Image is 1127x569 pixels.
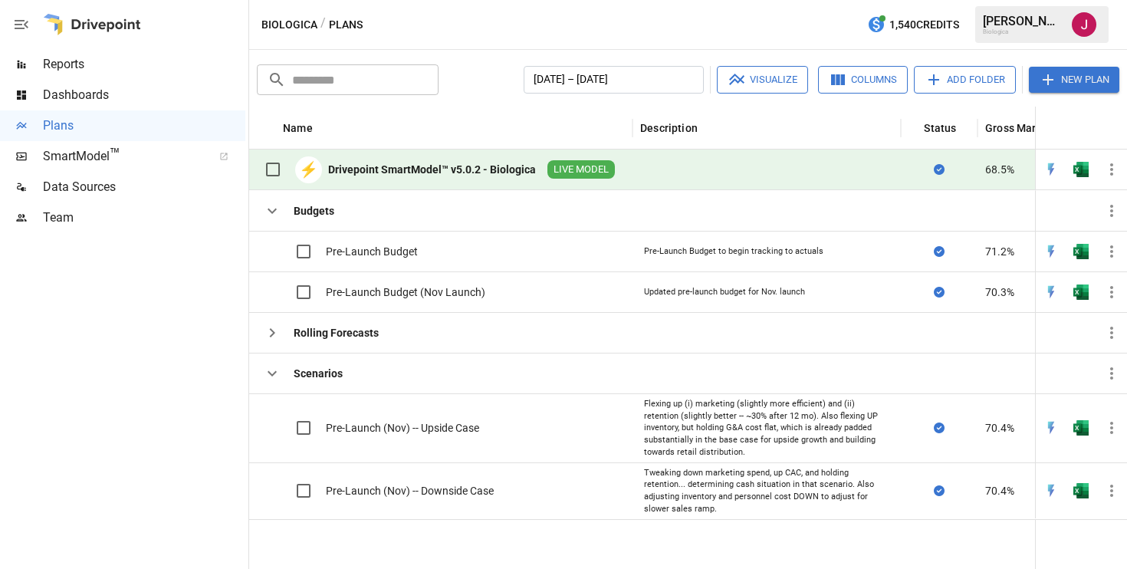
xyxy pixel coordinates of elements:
div: Description [640,122,698,134]
button: Add Folder [914,66,1016,94]
div: Open in Excel [1073,162,1089,177]
div: Sync complete [934,420,945,436]
div: Open in Excel [1073,483,1089,498]
img: quick-edit-flash.b8aec18c.svg [1043,162,1059,177]
span: LIVE MODEL [547,163,615,177]
div: Open in Quick Edit [1043,244,1059,259]
img: excel-icon.76473adf.svg [1073,162,1089,177]
span: Reports [43,55,245,74]
div: Pre-Launch (Nov) -- Upside Case [326,420,479,436]
div: Pre-Launch Budget [326,244,418,259]
div: Drivepoint SmartModel™ v5.0.2 - Biologica [328,162,536,177]
div: Gross Margin [985,122,1052,134]
span: Data Sources [43,178,245,196]
img: excel-icon.76473adf.svg [1073,420,1089,436]
span: 70.4% [985,420,1014,436]
div: Sync complete [934,483,945,498]
img: excel-icon.76473adf.svg [1073,244,1089,259]
span: Plans [43,117,245,135]
div: Updated pre-launch budget for Nov. launch [644,286,805,298]
span: 71.2% [985,244,1014,259]
div: ⚡ [295,156,322,183]
img: quick-edit-flash.b8aec18c.svg [1043,284,1059,300]
div: Pre-Launch Budget to begin tracking to actuals [644,245,823,258]
img: quick-edit-flash.b8aec18c.svg [1043,244,1059,259]
div: Pre-Launch (Nov) -- Downside Case [326,483,494,498]
span: 1,540 Credits [889,15,959,35]
span: Team [43,209,245,227]
button: 1,540Credits [861,11,965,39]
span: ™ [110,145,120,164]
span: SmartModel [43,147,202,166]
button: [DATE] – [DATE] [524,66,704,94]
span: 68.5% [985,162,1014,177]
div: Open in Quick Edit [1043,420,1059,436]
img: excel-icon.76473adf.svg [1073,284,1089,300]
div: Open in Quick Edit [1043,483,1059,498]
div: Status [924,122,956,134]
div: Budgets [294,203,334,219]
div: Sync complete [934,284,945,300]
div: Open in Quick Edit [1043,162,1059,177]
div: Scenarios [294,366,343,381]
div: Biologica [983,28,1063,35]
span: Dashboards [43,86,245,104]
div: Open in Excel [1073,284,1089,300]
div: Sync complete [934,162,945,177]
button: Joey Zwillinger [1063,3,1106,46]
div: Sync complete [934,244,945,259]
div: Open in Excel [1073,244,1089,259]
div: Flexing up (i) marketing (slightly more efficient) and (ii) retention (slightly better -- ~30% af... [644,398,889,459]
button: Columns [818,66,908,94]
img: quick-edit-flash.b8aec18c.svg [1043,483,1059,498]
img: excel-icon.76473adf.svg [1073,483,1089,498]
div: Open in Quick Edit [1043,284,1059,300]
div: / [320,15,326,35]
div: [PERSON_NAME] [983,14,1063,28]
img: quick-edit-flash.b8aec18c.svg [1043,420,1059,436]
div: Pre-Launch Budget (Nov Launch) [326,284,485,300]
span: 70.4% [985,483,1014,498]
button: New Plan [1029,67,1119,93]
img: Joey Zwillinger [1072,12,1096,37]
button: Biologica [261,15,317,35]
div: Rolling Forecasts [294,325,379,340]
span: 70.3% [985,284,1014,300]
div: Tweaking down marketing spend, up CAC, and holding retention... determining cash situation in tha... [644,467,889,515]
div: Open in Excel [1073,420,1089,436]
button: Visualize [717,66,808,94]
div: Name [283,122,313,134]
